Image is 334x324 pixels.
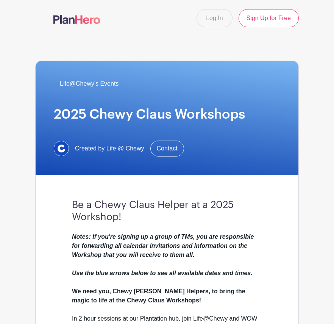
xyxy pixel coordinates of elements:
[75,144,144,153] span: Created by Life @ Chewy
[72,199,262,223] h3: Be a Chewy Claus Helper at a 2025 Workshop!
[197,9,232,27] a: Log In
[72,233,254,276] em: Notes: If you're signing up a group of TMs, you are responsible for forwarding all calendar invit...
[150,141,184,157] a: Contact
[53,15,100,24] img: logo-507f7623f17ff9eddc593b1ce0a138ce2505c220e1c5a4e2b4648c50719b7d32.svg
[54,141,69,156] img: 1629734264472.jfif
[60,79,119,88] span: Life@Chewy's Events
[54,106,280,122] h1: 2025 Chewy Claus Workshops
[72,288,245,304] strong: We need you, Chewy [PERSON_NAME] Helpers, to bring the magic to life at the Chewy Claus Workshops!
[239,9,299,27] a: Sign Up for Free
